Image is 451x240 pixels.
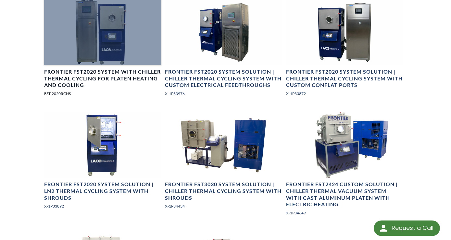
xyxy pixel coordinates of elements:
[374,221,440,236] div: Request a Call
[44,90,161,97] p: FST-2020RCNS
[286,68,403,89] h4: Frontier FST2020 System Solution | Chiller Thermal Cycling System with Custom Conflat Ports
[286,112,403,221] a: Full view system imageFrontier FST2424 Custom Solution | Chiller Thermal Vacuum System with Cast ...
[44,112,161,214] a: TVCT System, front view, open doorFrontier FST2020 System Solution | LN2 Thermal Cycling System w...
[165,112,282,214] a: Cubed Vacuum Chamber, open doorFrontier FST3030 System Solution | Chiller Thermal Cycling System ...
[44,181,161,201] h4: Frontier FST2020 System Solution | LN2 Thermal Cycling System with Shrouds
[44,203,161,209] p: X-1P33892
[165,203,282,209] p: X-1P34434
[165,68,282,89] h4: Frontier FST2020 System Solution | Chiller Thermal Cycling System with Custom Electrical Feedthro...
[44,68,161,89] h4: Frontier FST2020 System with Chiller Thermal Cycling for Platen Heating and Cooling
[392,221,433,235] div: Request a Call
[165,181,282,201] h4: Frontier FST3030 System Solution | Chiller Thermal Cycling System with Shrouds
[165,90,282,97] p: X-1P33976
[286,210,403,216] p: X-1P34649
[286,90,403,97] p: X-1P33872
[378,223,389,234] img: round button
[286,181,403,208] h4: Frontier FST2424 Custom Solution | Chiller Thermal Vacuum System with Cast Aluminum Platen with E...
